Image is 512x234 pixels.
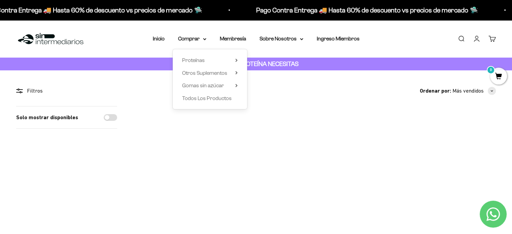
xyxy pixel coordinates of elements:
summary: Comprar [178,34,206,43]
span: Proteínas [182,57,205,63]
span: Ordenar por: [420,87,451,95]
span: Más vendidos [452,87,484,95]
button: Más vendidos [452,87,496,95]
a: Membresía [220,36,246,41]
a: Ingreso Miembros [317,36,360,41]
summary: Proteínas [182,56,238,65]
label: Solo mostrar disponibles [16,113,78,122]
summary: Gomas sin azúcar [182,81,238,90]
p: Pago Contra Entrega 🚚 Hasta 60% de descuento vs precios de mercado 🛸 [255,5,477,15]
div: Filtros [16,87,117,95]
span: Gomas sin azúcar [182,82,224,88]
summary: Otros Suplementos [182,69,238,77]
mark: 0 [487,66,495,74]
summary: Sobre Nosotros [260,34,303,43]
span: Otros Suplementos [182,70,227,76]
a: 0 [490,73,507,80]
span: Todos Los Productos [182,95,232,101]
a: Todos Los Productos [182,94,238,103]
a: Inicio [153,36,165,41]
strong: CUANTA PROTEÍNA NECESITAS [213,60,299,67]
